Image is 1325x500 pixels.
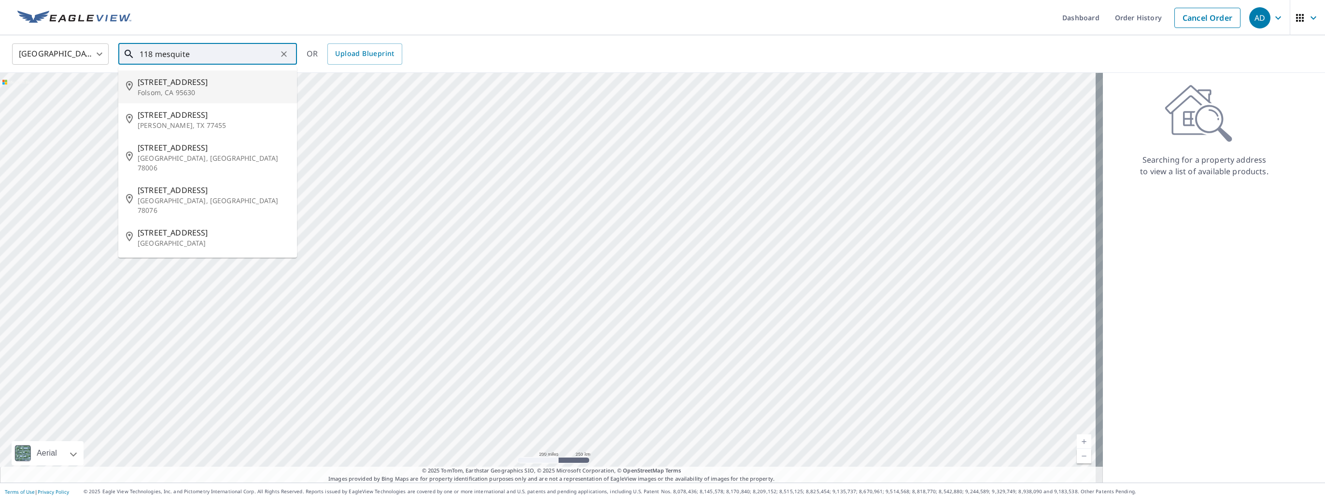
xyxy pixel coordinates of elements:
a: Terms of Use [5,488,35,495]
p: [GEOGRAPHIC_DATA] [138,238,289,248]
div: Aerial [34,441,60,465]
p: [GEOGRAPHIC_DATA], [GEOGRAPHIC_DATA] 78006 [138,153,289,173]
img: EV Logo [17,11,131,25]
div: OR [307,43,402,65]
a: Current Level 5, Zoom In [1077,434,1091,449]
span: [STREET_ADDRESS] [138,227,289,238]
a: OpenStreetMap [623,467,663,474]
span: [STREET_ADDRESS] [138,109,289,121]
div: Aerial [12,441,84,465]
p: Folsom, CA 95630 [138,88,289,97]
span: © 2025 TomTom, Earthstar Geographics SIO, © 2025 Microsoft Corporation, © [422,467,681,475]
a: Privacy Policy [38,488,69,495]
a: Upload Blueprint [327,43,402,65]
div: [GEOGRAPHIC_DATA] [12,41,109,68]
div: AD [1249,7,1270,28]
input: Search by address or latitude-longitude [140,41,277,68]
p: Searching for a property address to view a list of available products. [1140,154,1269,177]
a: Terms [665,467,681,474]
a: Cancel Order [1174,8,1240,28]
span: Upload Blueprint [335,48,394,60]
p: © 2025 Eagle View Technologies, Inc. and Pictometry International Corp. All Rights Reserved. Repo... [84,488,1320,495]
span: [STREET_ADDRESS] [138,76,289,88]
span: [STREET_ADDRESS] [138,142,289,153]
p: [PERSON_NAME], TX 77455 [138,121,289,130]
p: [GEOGRAPHIC_DATA], [GEOGRAPHIC_DATA] 78076 [138,196,289,215]
span: [STREET_ADDRESS] [138,184,289,196]
p: | [5,489,69,495]
a: Current Level 5, Zoom Out [1077,449,1091,463]
button: Clear [277,47,291,61]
